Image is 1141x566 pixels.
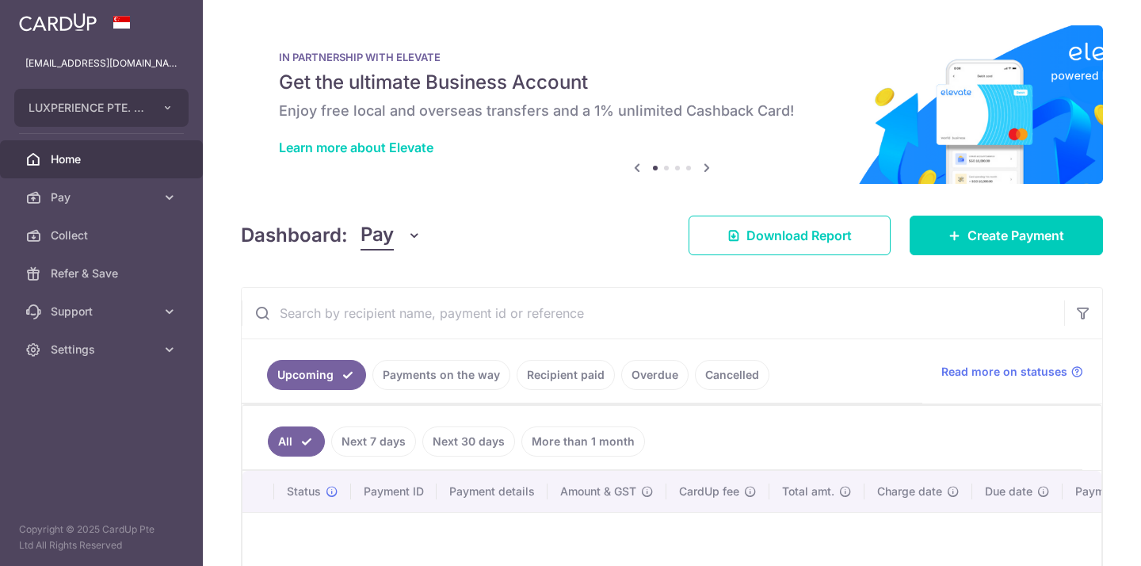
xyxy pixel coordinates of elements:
a: Read more on statuses [941,364,1083,380]
a: More than 1 month [521,426,645,457]
span: Total amt. [782,484,834,499]
span: Download Report [746,226,852,245]
input: Search by recipient name, payment id or reference [242,288,1064,338]
a: Overdue [621,360,689,390]
img: CardUp [19,13,97,32]
span: Collect [51,228,155,243]
span: LUXPERIENCE PTE. LTD. [29,100,146,116]
a: All [268,426,325,457]
span: Amount & GST [560,484,636,499]
a: Learn more about Elevate [279,140,433,155]
span: Pay [361,220,394,250]
button: LUXPERIENCE PTE. LTD. [14,89,189,127]
span: Read more on statuses [941,364,1067,380]
a: Download Report [689,216,891,255]
a: Next 30 days [422,426,515,457]
p: [EMAIL_ADDRESS][DOMAIN_NAME] [25,55,177,71]
th: Payment ID [351,471,437,512]
span: Home [51,151,155,167]
a: Create Payment [910,216,1103,255]
span: CardUp fee [679,484,739,499]
a: Next 7 days [331,426,416,457]
p: IN PARTNERSHIP WITH ELEVATE [279,51,1065,63]
span: Status [287,484,321,499]
a: Payments on the way [372,360,510,390]
span: Create Payment [967,226,1064,245]
a: Upcoming [267,360,366,390]
th: Payment details [437,471,548,512]
span: Pay [51,189,155,205]
span: Charge date [877,484,942,499]
img: Renovation banner [241,25,1103,184]
h5: Get the ultimate Business Account [279,70,1065,95]
span: Settings [51,342,155,358]
a: Recipient paid [517,360,615,390]
h6: Enjoy free local and overseas transfers and a 1% unlimited Cashback Card! [279,101,1065,120]
button: Pay [361,220,422,250]
a: Cancelled [695,360,769,390]
span: Refer & Save [51,266,155,281]
span: Support [51,304,155,319]
span: Due date [985,484,1032,499]
h4: Dashboard: [241,221,348,250]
